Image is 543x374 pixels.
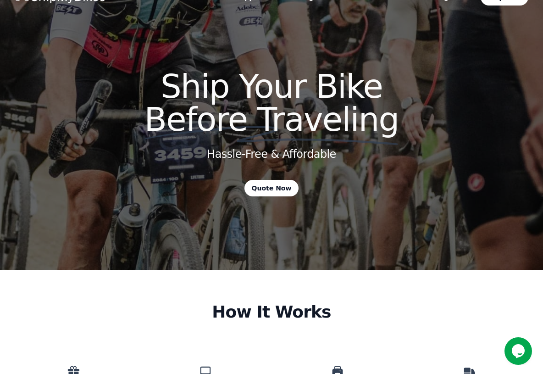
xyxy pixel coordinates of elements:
h2: Hassle-Free & Affordable [207,147,336,162]
a: Quote Now [244,180,299,196]
span: Before Traveling [144,100,399,139]
h1: Ship Your Bike [66,70,477,136]
iframe: chat widget [504,337,534,365]
h2: How It Works [117,303,426,321]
